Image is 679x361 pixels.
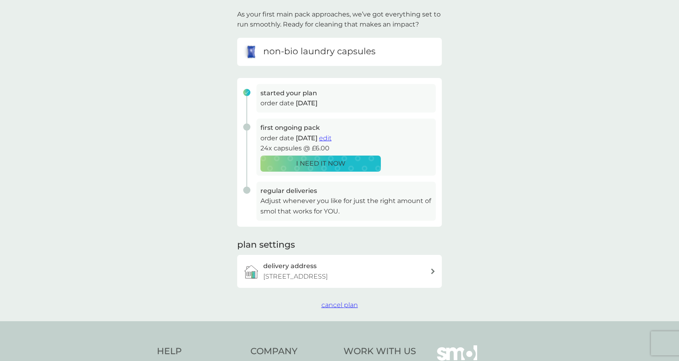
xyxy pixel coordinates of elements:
[263,261,317,271] h3: delivery address
[296,99,317,107] span: [DATE]
[260,98,432,109] p: order date
[263,271,328,282] p: [STREET_ADDRESS]
[321,301,358,309] span: cancel plan
[263,45,376,58] h6: non-bio laundry capsules
[296,134,317,142] span: [DATE]
[260,186,432,196] h3: regular deliveries
[157,345,242,358] h4: Help
[243,44,259,60] img: non-bio laundry capsules
[319,133,331,144] button: edit
[344,345,416,358] h4: Work With Us
[321,300,358,310] button: cancel plan
[237,239,295,251] h2: plan settings
[260,156,381,172] button: I NEED IT NOW
[260,143,432,154] p: 24x capsules @ £6.00
[237,9,442,30] p: As your first main pack approaches, we’ve got everything set to run smoothly. Ready for cleaning ...
[319,134,331,142] span: edit
[296,158,346,169] p: I NEED IT NOW
[250,345,336,358] h4: Company
[260,133,432,144] p: order date
[260,88,432,98] h3: started your plan
[237,255,442,287] a: delivery address[STREET_ADDRESS]
[260,123,432,133] h3: first ongoing pack
[260,196,432,216] p: Adjust whenever you like for just the right amount of smol that works for YOU.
